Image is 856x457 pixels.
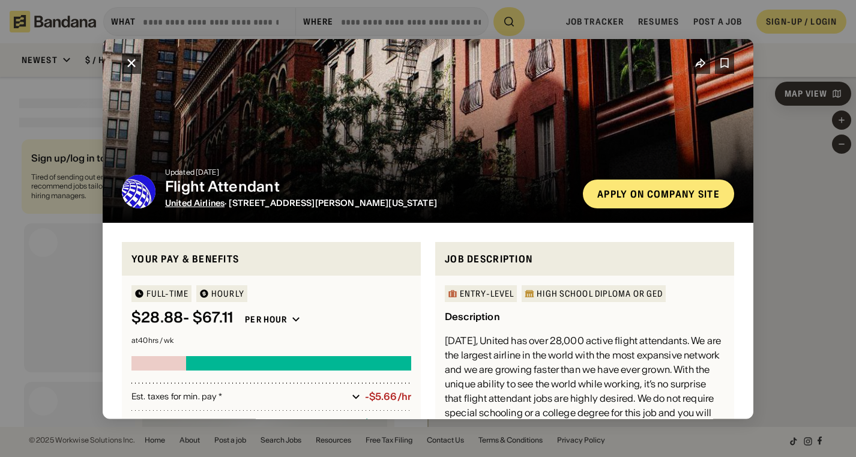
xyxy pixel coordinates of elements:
div: Job Description [445,251,725,266]
div: Flight Attendant [165,178,573,195]
div: Apply on company site [597,189,720,198]
div: HOURLY [211,289,244,298]
div: Your pay & benefits [131,251,411,266]
div: Entry-Level [460,289,514,298]
div: Full-time [146,289,188,298]
div: -$5.66/hr [365,391,411,402]
div: $ 28.88 - $67.11 [131,309,233,327]
div: Description [445,310,500,322]
div: Per hour [245,314,287,325]
div: Est. taxes for min. pay * [131,390,347,402]
img: United Airlines logo [122,174,155,208]
div: $ 23.22 / hr [364,418,411,429]
div: [DATE], United has over 28,000 active flight attendants. We are the largest airline in the world ... [445,333,725,434]
div: at 40 hrs / wk [131,337,411,344]
div: Min. take home pay [131,418,354,429]
div: · [STREET_ADDRESS][PERSON_NAME][US_STATE] [165,198,573,208]
a: United Airlines [165,197,225,208]
div: Updated [DATE] [165,168,573,175]
div: High School Diploma or GED [537,289,663,298]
